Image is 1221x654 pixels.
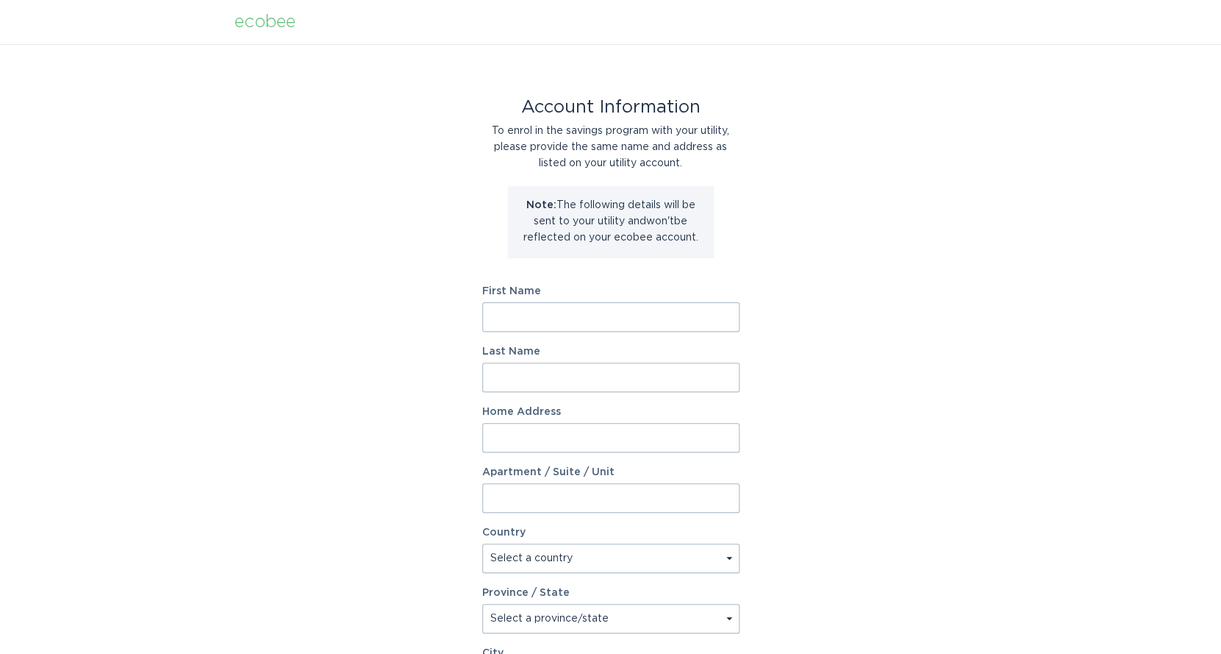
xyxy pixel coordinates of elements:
[482,346,740,357] label: Last Name
[482,123,740,171] div: To enrol in the savings program with your utility, please provide the same name and address as li...
[234,14,296,30] div: ecobee
[526,200,556,210] strong: Note:
[482,588,570,598] label: Province / State
[482,467,740,477] label: Apartment / Suite / Unit
[482,407,740,417] label: Home Address
[482,527,526,538] label: Country
[519,197,703,246] p: The following details will be sent to your utility and won't be reflected on your ecobee account.
[482,99,740,115] div: Account Information
[482,286,740,296] label: First Name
